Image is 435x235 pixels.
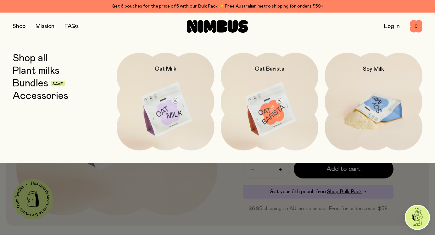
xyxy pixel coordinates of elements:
a: Oat Milk [117,53,215,150]
h2: Oat Barista [255,65,284,73]
a: FAQs [64,24,79,29]
div: Get 6 pouches for the price of 5 with our Bulk Pack ✨ Free Australian metro shipping for orders $59+ [13,3,422,10]
button: 0 [410,20,422,33]
img: agent [406,206,429,229]
a: Shop all [13,53,47,64]
span: Save [53,82,63,86]
h2: Oat Milk [155,65,176,73]
a: Mission [36,24,54,29]
a: Accessories [13,90,68,102]
a: Soy Milk [325,53,422,150]
h2: Soy Milk [363,65,384,73]
a: Plant milks [13,65,59,77]
a: Bundles [13,78,48,89]
a: Oat Barista [221,53,319,150]
a: Log In [384,24,400,29]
